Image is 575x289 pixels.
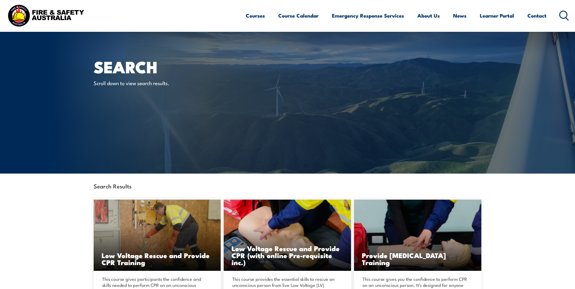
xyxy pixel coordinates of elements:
a: Courses [246,8,265,24]
h1: Search [94,59,243,74]
a: Provide [MEDICAL_DATA] Training [354,200,481,271]
p: Scroll down to view search results. [94,79,204,86]
a: About Us [417,8,440,24]
h3: Low Voltage Rescue and Provide CPR Training [102,252,213,266]
h3: Low Voltage Rescue and Provide CPR (with online Pre-requisite inc.) [232,245,343,266]
strong: Search Results [94,182,132,190]
a: Low Voltage Rescue and Provide CPR Training [94,200,221,271]
a: Learner Portal [480,8,514,24]
img: Provide Cardiopulmonary Resuscitation Training [354,200,481,271]
img: Low Voltage Rescue and Provide CPR (with online Pre-requisite inc.) [224,200,351,271]
a: Emergency Response Services [332,8,404,24]
img: Low Voltage Rescue and Provide CPR [94,200,221,271]
a: News [453,8,466,24]
h3: Provide [MEDICAL_DATA] Training [362,252,473,266]
a: Course Calendar [278,8,319,24]
a: Contact [527,8,547,24]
